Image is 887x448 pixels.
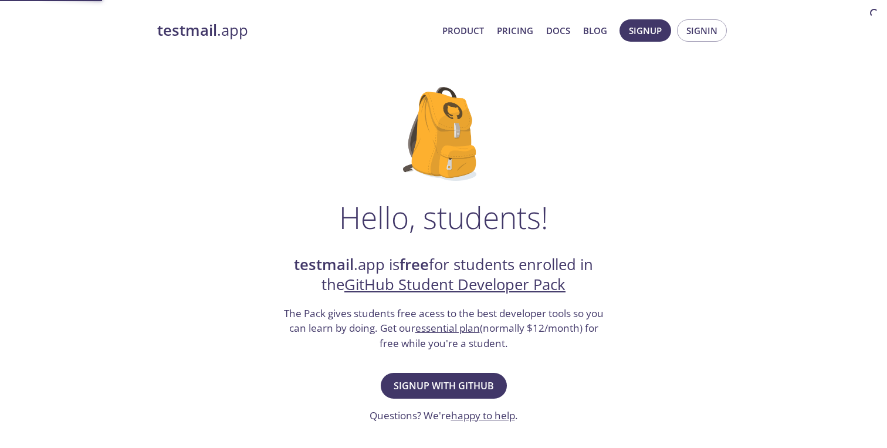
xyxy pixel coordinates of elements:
[339,200,548,235] h1: Hello, students!
[157,20,217,41] strong: testmail
[370,408,518,423] h3: Questions? We're .
[415,321,480,335] a: essential plan
[619,19,671,42] button: Signup
[157,21,433,41] a: testmail.app
[381,373,507,399] button: Signup with GitHub
[546,23,570,38] a: Docs
[400,254,429,275] strong: free
[686,23,717,38] span: Signin
[583,23,607,38] a: Blog
[442,23,484,38] a: Product
[497,23,533,38] a: Pricing
[629,23,662,38] span: Signup
[677,19,727,42] button: Signin
[403,87,485,181] img: github-student-backpack.png
[394,378,494,394] span: Signup with GitHub
[282,255,605,295] h2: .app is for students enrolled in the
[294,254,354,275] strong: testmail
[451,409,515,422] a: happy to help
[282,306,605,351] h3: The Pack gives students free acess to the best developer tools so you can learn by doing. Get our...
[344,274,566,295] a: GitHub Student Developer Pack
